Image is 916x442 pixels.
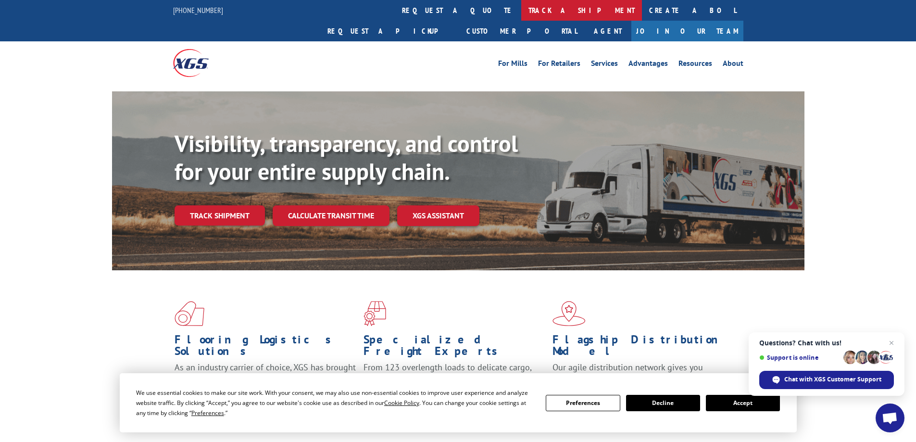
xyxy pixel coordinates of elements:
a: Calculate transit time [273,205,389,226]
a: Request a pickup [320,21,459,41]
img: xgs-icon-total-supply-chain-intelligence-red [175,301,204,326]
h1: Flooring Logistics Solutions [175,334,356,362]
img: xgs-icon-flagship-distribution-model-red [552,301,586,326]
a: [PHONE_NUMBER] [173,5,223,15]
img: xgs-icon-focused-on-flooring-red [364,301,386,326]
span: Preferences [191,409,224,417]
span: Cookie Policy [384,399,419,407]
a: For Retailers [538,60,580,70]
a: For Mills [498,60,527,70]
a: XGS ASSISTANT [397,205,479,226]
h1: Specialized Freight Experts [364,334,545,362]
p: From 123 overlength loads to delicate cargo, our experienced staff knows the best way to move you... [364,362,545,404]
span: Support is online [759,354,840,361]
div: We use essential cookies to make our site work. With your consent, we may also use non-essential ... [136,388,534,418]
a: Advantages [628,60,668,70]
a: Resources [678,60,712,70]
span: As an industry carrier of choice, XGS has brought innovation and dedication to flooring logistics... [175,362,356,396]
a: Services [591,60,618,70]
button: Accept [706,395,780,411]
a: About [723,60,743,70]
span: Questions? Chat with us! [759,339,894,347]
a: Customer Portal [459,21,584,41]
span: Chat with XGS Customer Support [759,371,894,389]
button: Preferences [546,395,620,411]
h1: Flagship Distribution Model [552,334,734,362]
span: Chat with XGS Customer Support [784,375,881,384]
a: Join Our Team [631,21,743,41]
span: Our agile distribution network gives you nationwide inventory management on demand. [552,362,729,384]
div: Cookie Consent Prompt [120,373,797,432]
b: Visibility, transparency, and control for your entire supply chain. [175,128,518,186]
button: Decline [626,395,700,411]
a: Agent [584,21,631,41]
a: Open chat [876,404,904,432]
a: Track shipment [175,205,265,226]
